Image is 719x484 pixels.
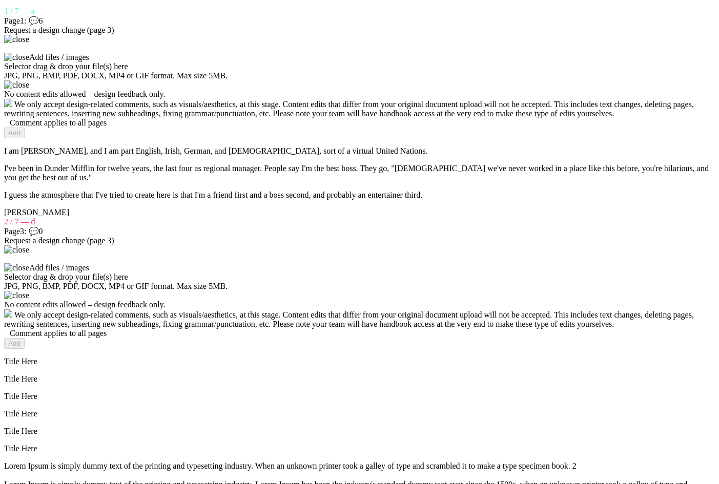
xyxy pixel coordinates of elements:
[4,53,715,62] div: Add files / images
[4,7,18,15] span: 1 / 7
[4,245,29,255] img: close
[4,236,715,245] div: Request a design change (page 3)
[20,217,29,226] span: —
[4,100,694,118] span: We only accept design-related comments, such as visuals/aesthetics, at this stage. Content edits ...
[29,227,43,236] span: 💬
[4,16,27,25] span: Page :
[4,26,715,35] div: Request a design change (page 3)
[4,310,694,328] span: We only accept design-related comments, such as visuals/aesthetics, at this stage. Content edits ...
[4,71,228,80] span: JPG, PNG, BMP, PDF, DOCX, MP4 or GIF format. Max size 5MB.
[4,427,715,436] p: Title Here
[4,62,24,71] span: Select
[4,263,715,272] div: Add files / images
[4,444,715,453] p: Title Here
[4,62,715,80] div: or drag & drop your file(s) here
[31,217,35,226] span: d
[4,99,12,107] img: tooltip_icon.svg
[4,227,27,236] span: Page :
[20,7,29,15] span: —
[4,272,24,281] span: Select
[4,409,715,418] p: Title Here
[29,16,43,25] span: 💬
[4,374,715,384] p: Title Here
[10,329,107,338] span: Comment applies to all pages
[4,309,12,318] img: tooltip_icon.svg
[4,90,715,118] div: No content edits allowed – design feedback only.
[4,338,25,349] button: Add
[4,80,29,90] img: close
[39,227,43,236] span: 0
[4,272,715,291] div: or drag & drop your file(s) here
[4,53,29,62] img: close
[39,16,43,25] span: 6
[4,217,18,226] span: 2 / 7
[4,300,715,329] div: No content edits allowed – design feedback only.
[10,118,107,127] span: Comment applies to all pages
[4,282,228,290] span: JPG, PNG, BMP, PDF, DOCX, MP4 or GIF format. Max size 5MB.
[4,357,715,366] p: Title Here
[4,291,29,300] img: close
[20,16,24,25] span: 1
[4,208,715,217] div: [PERSON_NAME]
[4,263,29,272] img: close
[4,146,715,156] p: I am [PERSON_NAME], and I am part English, Irish, German, and [DEMOGRAPHIC_DATA], sort of a virtu...
[4,191,715,200] p: I guess the atmosphere that I've tried to create here is that I'm a friend first and a boss secon...
[20,227,24,236] span: 3
[4,128,25,138] button: Add
[4,35,29,44] img: close
[4,392,715,401] p: Title Here
[31,7,34,15] span: a
[4,164,715,182] p: I've been in Dunder Mifflin for twelve years, the last four as regional manager. People say I'm t...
